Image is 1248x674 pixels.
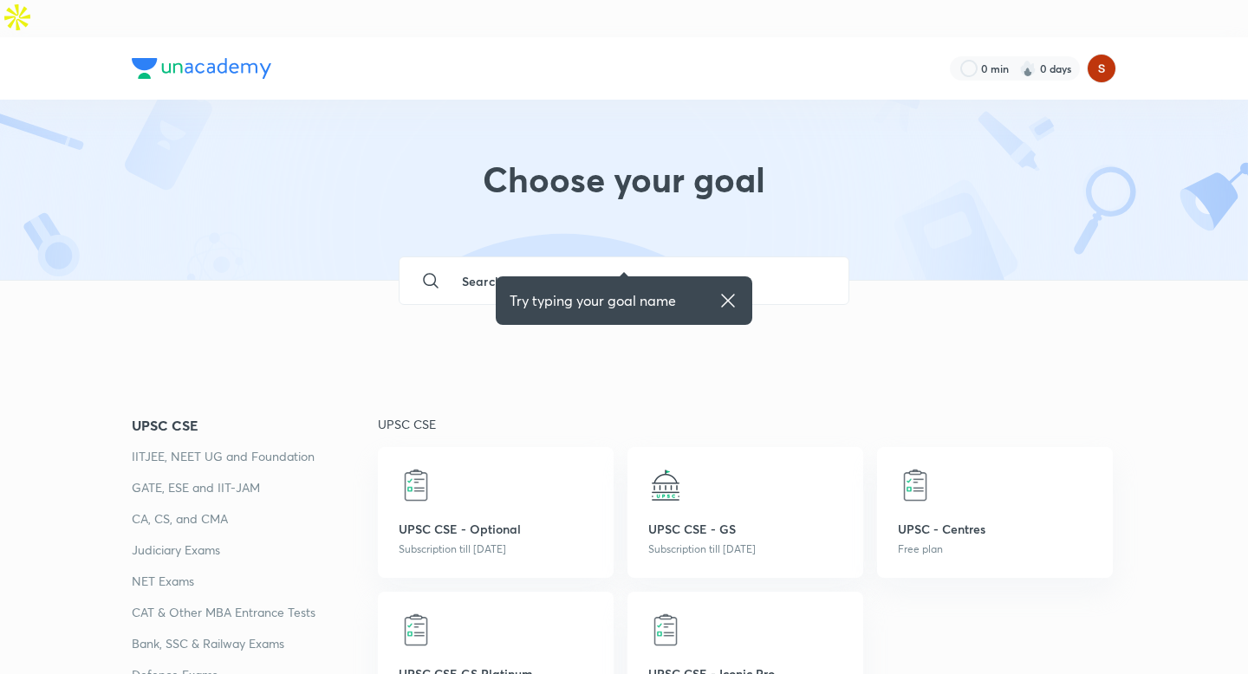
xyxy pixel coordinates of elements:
p: UPSC CSE [378,415,1116,433]
a: GATE, ESE and IIT-JAM [132,477,378,498]
a: Judiciary Exams [132,540,378,561]
img: UPSC - Centres [898,468,933,502]
img: streak [1019,60,1037,77]
a: CA, CS, and CMA [132,509,378,529]
img: UPSC CSE GS Platinum [399,612,433,647]
p: UPSC CSE - Optional [399,520,593,538]
img: Company Logo [132,58,271,79]
img: UPSC CSE - Optional [399,468,433,502]
p: Subscription till [DATE] [399,541,593,557]
h1: Choose your goal [483,159,765,221]
img: UPSC CSE - Iconic Pro [648,612,683,647]
a: IITJEE, NEET UG and Foundation [132,446,378,467]
a: Bank, SSC & Railway Exams [132,633,378,654]
a: CAT & Other MBA Entrance Tests [132,602,378,623]
p: UPSC - Centres [898,520,1092,538]
img: UPSC CSE - GS [648,468,683,502]
a: UPSC CSE [132,415,378,436]
a: NET Exams [132,571,378,592]
p: Free plan [898,541,1092,557]
img: shagun ravish [1087,54,1116,83]
p: Subscription till [DATE] [648,541,842,557]
div: Try typing your goal name [510,290,738,311]
input: Search for your goal [448,258,835,305]
p: UPSC CSE - GS [648,520,842,538]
